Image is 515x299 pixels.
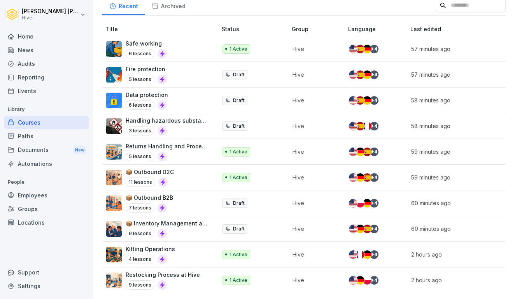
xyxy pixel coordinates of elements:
[106,170,122,185] img: aul0s4anxaw34jzwydbhh5d5.png
[4,157,89,171] a: Automations
[411,70,490,79] p: 57 minutes ago
[126,49,154,58] p: 6 lessons
[4,176,89,188] p: People
[126,65,167,73] p: Fire protection
[349,199,357,208] img: us.svg
[229,277,247,284] p: 1 Active
[370,225,378,233] div: + 4
[4,84,89,98] a: Events
[4,143,89,157] a: DocumentsNew
[349,45,357,53] img: us.svg
[4,266,89,279] div: Support
[356,96,364,105] img: es.svg
[293,45,336,53] p: Hive
[4,202,89,216] a: Groups
[126,168,174,176] p: 📦 Outbound D2C
[411,122,490,130] p: 58 minutes ago
[126,91,168,99] p: Data protection
[349,70,357,79] img: us.svg
[222,25,289,33] p: Status
[363,70,371,79] img: de.svg
[4,143,89,157] div: Documents
[356,45,364,53] img: es.svg
[411,173,490,181] p: 59 minutes ago
[106,144,122,160] img: whxspouhdmc5dw11exs3agrf.png
[233,200,245,207] p: Draft
[370,45,378,53] div: + 4
[229,46,247,53] p: 1 Active
[363,173,371,182] img: es.svg
[370,148,378,156] div: + 4
[293,173,336,181] p: Hive
[126,178,155,187] p: 11 lessons
[4,116,89,129] a: Courses
[349,122,357,130] img: us.svg
[370,276,378,285] div: + 4
[370,96,378,105] div: + 4
[349,225,357,233] img: us.svg
[4,57,89,70] a: Audits
[233,225,245,232] p: Draft
[293,199,336,207] p: Hive
[293,122,336,130] p: Hive
[22,15,79,21] p: Hive
[363,96,371,105] img: de.svg
[229,251,247,258] p: 1 Active
[4,103,89,116] p: Library
[126,229,154,238] p: 9 lessons
[356,199,364,208] img: pl.svg
[363,250,371,259] img: de.svg
[126,271,200,279] p: Restocking Process at Hive
[126,245,175,253] p: Kitting Operations
[106,93,122,108] img: gp1n7epbxsf9lzaihqn479zn.png
[356,173,364,182] img: de.svg
[126,100,154,110] p: 6 lessons
[293,276,336,284] p: Hive
[22,8,79,15] p: [PERSON_NAME] [PERSON_NAME]
[356,276,364,285] img: de.svg
[126,75,154,84] p: 5 lessons
[233,71,245,78] p: Draft
[4,188,89,202] a: Employees
[4,129,89,143] a: Paths
[370,173,378,182] div: + 4
[349,148,357,156] img: us.svg
[4,43,89,57] a: News
[356,250,364,259] img: fr.svg
[293,148,336,156] p: Hive
[73,146,86,155] div: New
[356,148,364,156] img: de.svg
[126,193,173,202] p: 📦 Outbound B2B
[229,148,247,155] p: 1 Active
[293,250,336,259] p: Hive
[349,96,357,105] img: us.svg
[106,221,122,237] img: aidnvelekitijs2kqwqm5dln.png
[293,225,336,233] p: Hive
[293,96,336,104] p: Hive
[126,255,154,264] p: 4 lessons
[363,276,371,285] img: pl.svg
[4,279,89,293] a: Settings
[370,122,378,130] div: + 4
[4,70,89,84] a: Reporting
[411,45,490,53] p: 57 minutes ago
[4,30,89,43] a: Home
[349,250,357,259] img: us.svg
[411,225,490,233] p: 60 minutes ago
[356,70,364,79] img: es.svg
[126,142,209,150] p: Returns Handling and Process Flow
[106,247,122,262] img: tjh8e7lxbtqfiykh70cq83wv.png
[4,216,89,229] a: Locations
[363,199,371,208] img: de.svg
[363,122,371,130] img: fr.svg
[349,173,357,182] img: us.svg
[106,273,122,288] img: t72cg3dsrbajyqggvzmlmfek.png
